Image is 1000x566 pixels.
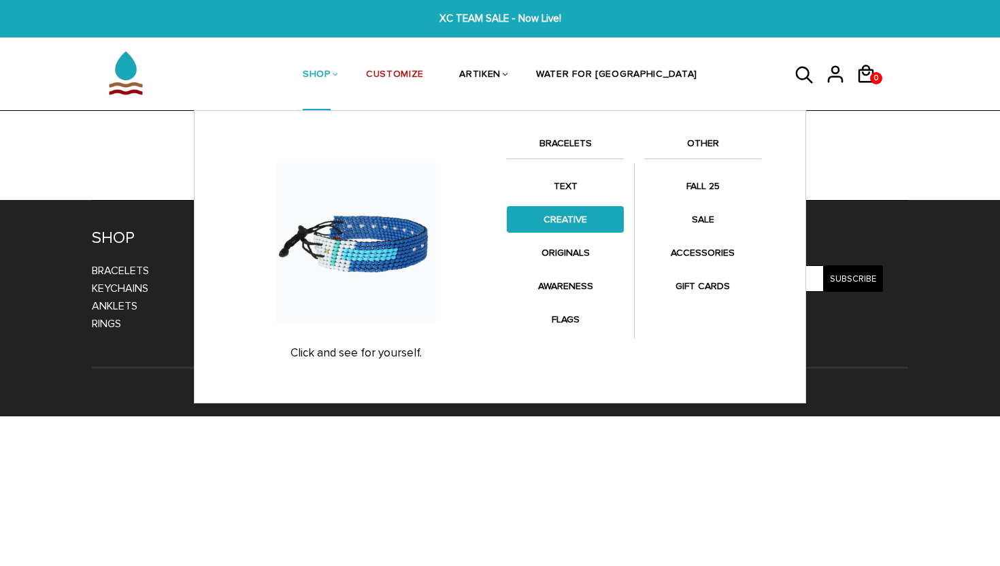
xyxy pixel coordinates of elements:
a: ORIGINALS [507,239,624,266]
p: Copyright © 2025 . All Right Reserved [92,380,908,398]
p: Click and see for yourself. [218,346,493,360]
a: ARTIKEN [459,39,501,112]
a: TEXT [507,173,624,199]
h4: SHOP [92,228,273,248]
a: Anklets [92,299,137,313]
span: XC TEAM SALE - Now Live! [308,11,692,27]
a: CUSTOMIZE [366,39,424,112]
a: SALE [644,206,761,233]
a: FALL 25 [644,173,761,199]
a: CREATIVE [507,206,624,233]
p: You don't have any items in your cart yet. [71,138,929,156]
a: BRACELETS [507,135,624,159]
a: Keychains [92,282,148,295]
a: ACCESSORIES [644,239,761,266]
a: FLAGS [507,306,624,333]
span: 0 [871,69,882,88]
a: SHOP [303,39,331,112]
a: OTHER [644,135,761,159]
a: Bracelets [92,264,149,278]
a: 0 [856,88,886,90]
input: Subscribe [823,265,883,292]
a: WATER FOR [GEOGRAPHIC_DATA] [536,39,697,112]
a: GIFT CARDS [644,273,761,299]
a: AWARENESS [507,273,624,299]
a: Rings [92,317,121,331]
